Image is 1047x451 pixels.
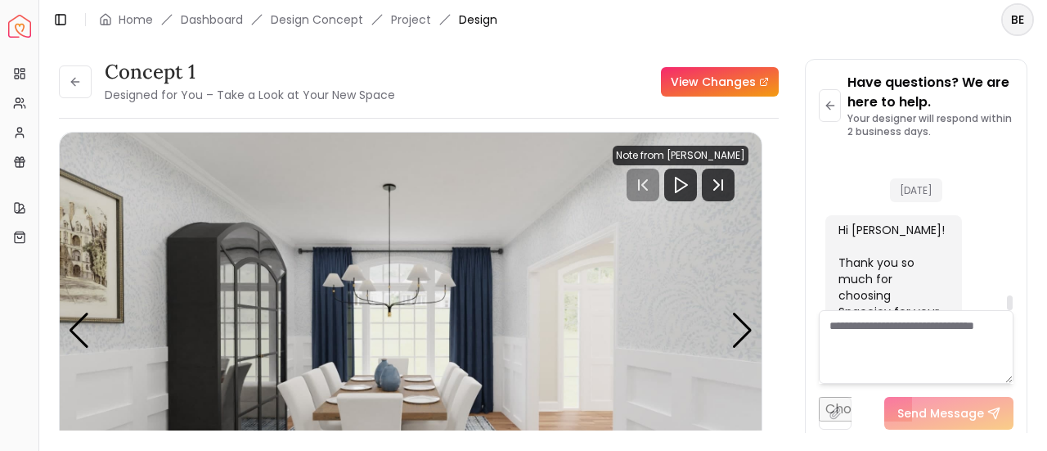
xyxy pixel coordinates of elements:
p: Have questions? We are here to help. [847,73,1013,112]
img: Spacejoy Logo [8,15,31,38]
small: Designed for You – Take a Look at Your New Space [105,87,395,103]
li: Design Concept [271,11,363,28]
span: [DATE] [890,178,942,202]
a: Home [119,11,153,28]
a: Dashboard [181,11,243,28]
a: View Changes [661,67,779,97]
div: Next slide [731,313,753,349]
a: Project [391,11,431,28]
button: BE [1001,3,1034,36]
svg: Play [671,175,690,195]
nav: breadcrumb [99,11,497,28]
p: Your designer will respond within 2 business days. [847,112,1013,138]
a: Spacejoy [8,15,31,38]
svg: Next Track [702,169,735,201]
span: BE [1003,5,1032,34]
span: Design [459,11,497,28]
div: Previous slide [68,313,90,349]
div: Note from [PERSON_NAME] [613,146,748,165]
h3: Concept 1 [105,59,395,85]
